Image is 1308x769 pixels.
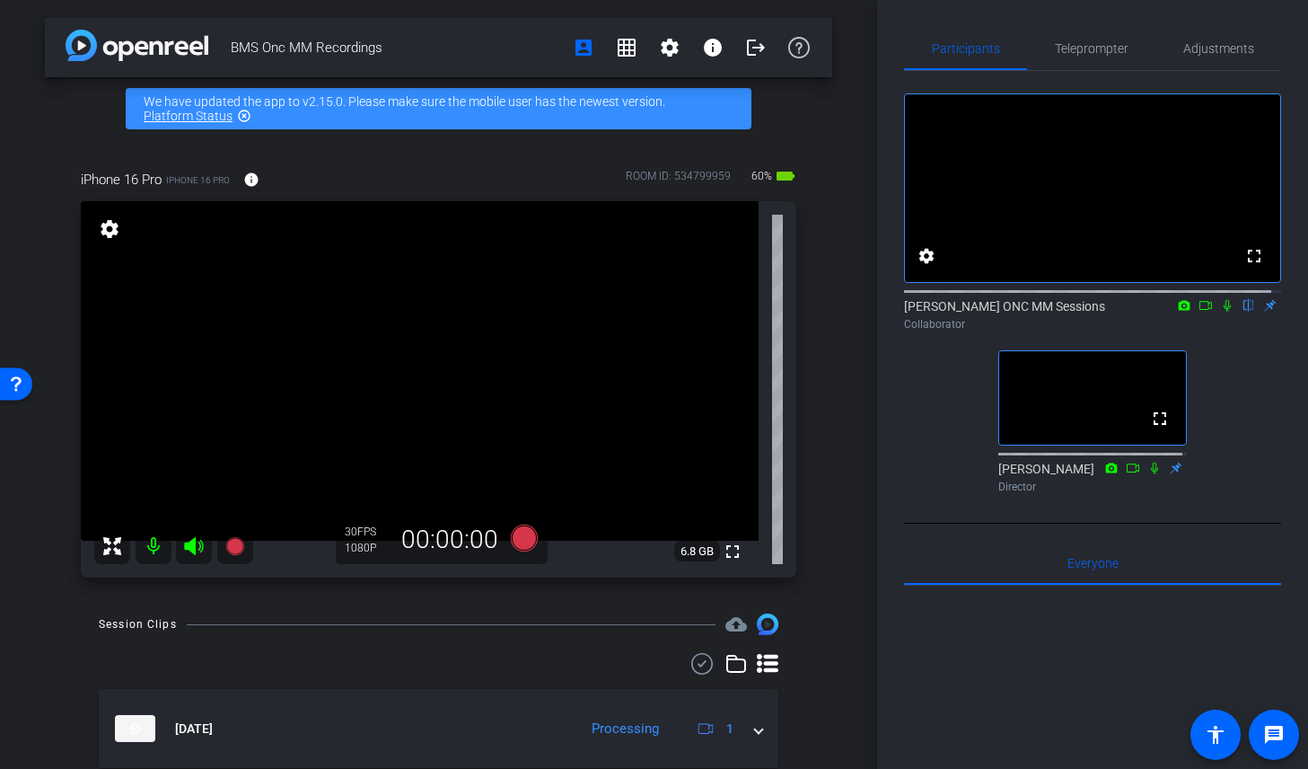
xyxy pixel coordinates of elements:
span: Everyone [1067,557,1119,570]
img: Session clips [757,614,778,635]
mat-icon: message [1263,724,1285,746]
a: Platform Status [144,109,233,123]
span: iPhone 16 Pro [81,170,162,190]
span: [DATE] [175,720,213,738]
mat-icon: cloud_upload [725,614,747,635]
span: Adjustments [1183,42,1254,55]
mat-icon: battery_std [775,165,796,187]
span: iPhone 16 Pro [166,173,230,187]
mat-icon: fullscreen [1149,408,1171,429]
mat-icon: logout [745,37,767,58]
div: [PERSON_NAME] ONC MM Sessions [904,297,1281,332]
mat-icon: flip [1238,296,1260,313]
mat-icon: settings [659,37,680,58]
img: app-logo [66,30,208,61]
mat-icon: accessibility [1205,724,1226,746]
mat-icon: highlight_off [237,109,251,123]
mat-icon: settings [916,245,937,267]
span: 6.8 GB [674,541,720,562]
mat-icon: info [243,172,259,188]
span: 1 [726,720,733,738]
mat-expansion-panel-header: thumb-nail[DATE]Processing1 [99,689,778,768]
mat-icon: fullscreen [722,541,743,562]
div: 1080P [345,541,390,555]
span: BMS Onc MM Recordings [231,30,562,66]
div: 30 [345,525,390,539]
mat-icon: info [702,37,724,58]
div: Session Clips [99,615,177,633]
div: 00:00:00 [390,525,510,555]
span: FPS [357,526,376,538]
span: Teleprompter [1055,42,1128,55]
div: ROOM ID: 534799959 [626,168,731,194]
mat-icon: settings [97,218,122,240]
div: Collaborator [904,316,1281,332]
img: thumb-nail [115,715,155,742]
div: We have updated the app to v2.15.0. Please make sure the mobile user has the newest version. [126,88,751,129]
span: Participants [932,42,1000,55]
span: Destinations for your clips [725,614,747,635]
mat-icon: fullscreen [1243,245,1265,267]
span: 60% [749,162,775,190]
div: Processing [583,719,668,739]
div: [PERSON_NAME] [998,460,1187,495]
mat-icon: account_box [573,37,594,58]
div: Director [998,479,1187,495]
mat-icon: grid_on [616,37,637,58]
